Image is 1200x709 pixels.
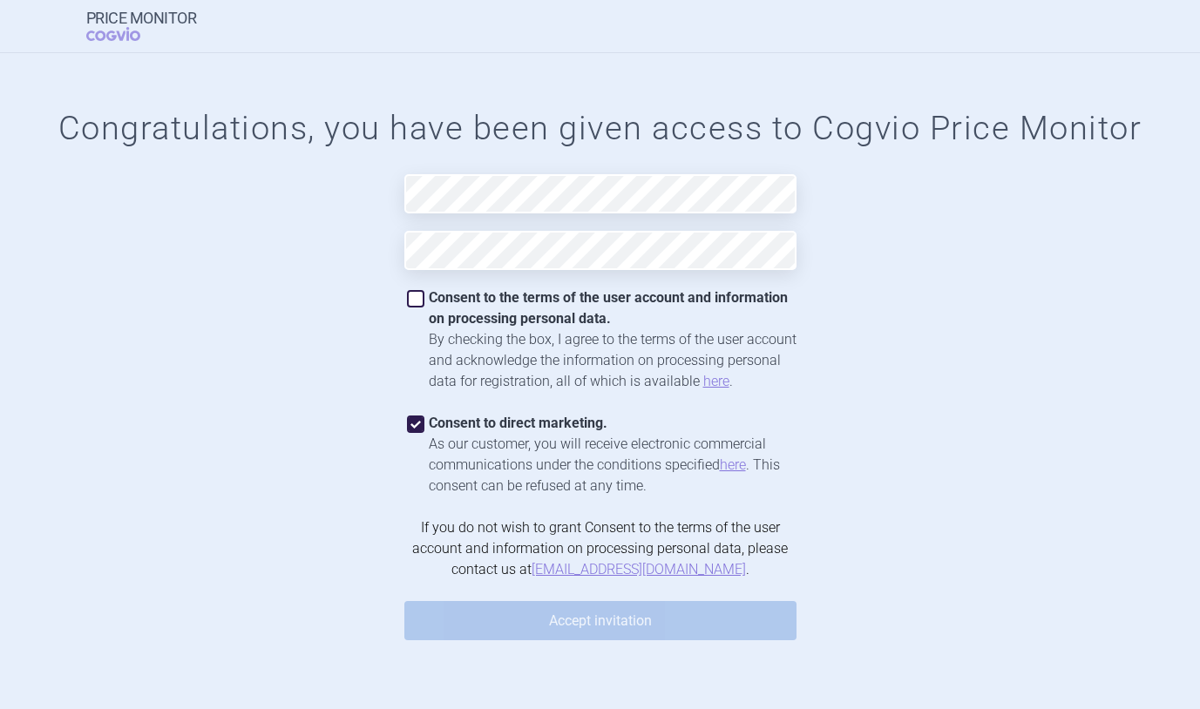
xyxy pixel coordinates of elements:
a: [EMAIL_ADDRESS][DOMAIN_NAME] [532,561,746,577]
button: Accept invitation [404,601,797,640]
a: Price MonitorCOGVIO [86,10,197,43]
p: If you do not wish to grant Consent to the terms of the user account and information on processin... [404,517,797,580]
div: By checking the box, I agree to the terms of the user account and acknowledge the information on ... [429,329,797,392]
div: Consent to direct marketing. [429,413,797,434]
span: COGVIO [86,27,165,41]
a: here [703,373,729,389]
div: Consent to the terms of the user account and information on processing personal data. [429,287,797,329]
strong: Price Monitor [86,10,197,27]
a: here [720,456,746,473]
h1: Congratulations, you have been given access to Cogvio Price Monitor [35,109,1165,149]
div: As our customer, you will receive electronic commercial communications under the conditions speci... [429,434,797,496]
